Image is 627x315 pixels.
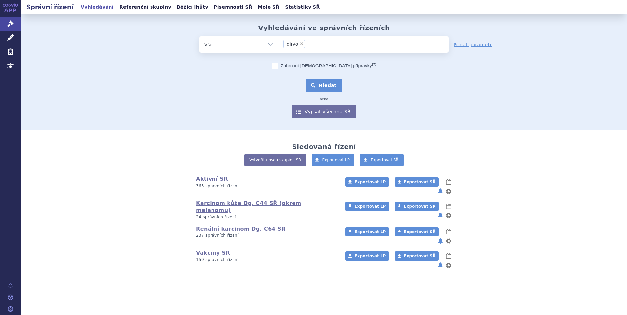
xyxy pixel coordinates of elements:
[445,261,452,269] button: nastavení
[244,154,306,166] a: Vytvořit novou skupinu SŘ
[196,226,286,232] a: Renální karcinom Dg. C64 SŘ
[117,3,173,11] a: Referenční skupiny
[292,143,356,151] h2: Sledovaná řízení
[445,252,452,260] button: lhůty
[395,177,439,187] a: Exportovat SŘ
[354,204,386,209] span: Exportovat LP
[437,212,444,219] button: notifikace
[404,230,435,234] span: Exportovat SŘ
[454,41,492,48] a: Přidat parametr
[404,204,435,209] span: Exportovat SŘ
[307,40,331,48] input: iqirvo
[445,212,452,219] button: nastavení
[404,254,435,258] span: Exportovat SŘ
[196,176,228,182] a: Aktivní SŘ
[371,158,399,162] span: Exportovat SŘ
[312,154,355,166] a: Exportovat LP
[445,237,452,245] button: nastavení
[322,158,350,162] span: Exportovat LP
[345,202,389,211] a: Exportovat LP
[196,250,230,256] a: Vakcíny SŘ
[345,177,389,187] a: Exportovat LP
[283,3,322,11] a: Statistiky SŘ
[404,180,435,184] span: Exportovat SŘ
[354,254,386,258] span: Exportovat LP
[196,200,301,213] a: Karcinom kůže Dg. C44 SŘ (okrem melanomu)
[79,3,116,11] a: Vyhledávání
[445,187,452,195] button: nastavení
[196,214,337,220] p: 24 správních řízení
[300,42,304,46] span: ×
[175,3,210,11] a: Běžící lhůty
[445,228,452,236] button: lhůty
[196,233,337,238] p: 237 správních řízení
[360,154,404,166] a: Exportovat SŘ
[445,178,452,186] button: lhůty
[21,2,79,11] h2: Správní řízení
[258,24,390,32] h2: Vyhledávání ve správních řízeních
[285,42,298,46] span: iqirvo
[272,63,376,69] label: Zahrnout [DEMOGRAPHIC_DATA] přípravky
[354,230,386,234] span: Exportovat LP
[196,257,337,263] p: 159 správních řízení
[445,202,452,210] button: lhůty
[317,97,332,101] i: nebo
[345,227,389,236] a: Exportovat LP
[437,237,444,245] button: notifikace
[196,183,337,189] p: 365 správních řízení
[256,3,281,11] a: Moje SŘ
[395,227,439,236] a: Exportovat SŘ
[372,62,376,66] abbr: (?)
[437,187,444,195] button: notifikace
[437,261,444,269] button: notifikace
[354,180,386,184] span: Exportovat LP
[212,3,254,11] a: Písemnosti SŘ
[395,202,439,211] a: Exportovat SŘ
[395,251,439,261] a: Exportovat SŘ
[306,79,343,92] button: Hledat
[292,105,356,118] a: Vypsat všechna SŘ
[345,251,389,261] a: Exportovat LP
